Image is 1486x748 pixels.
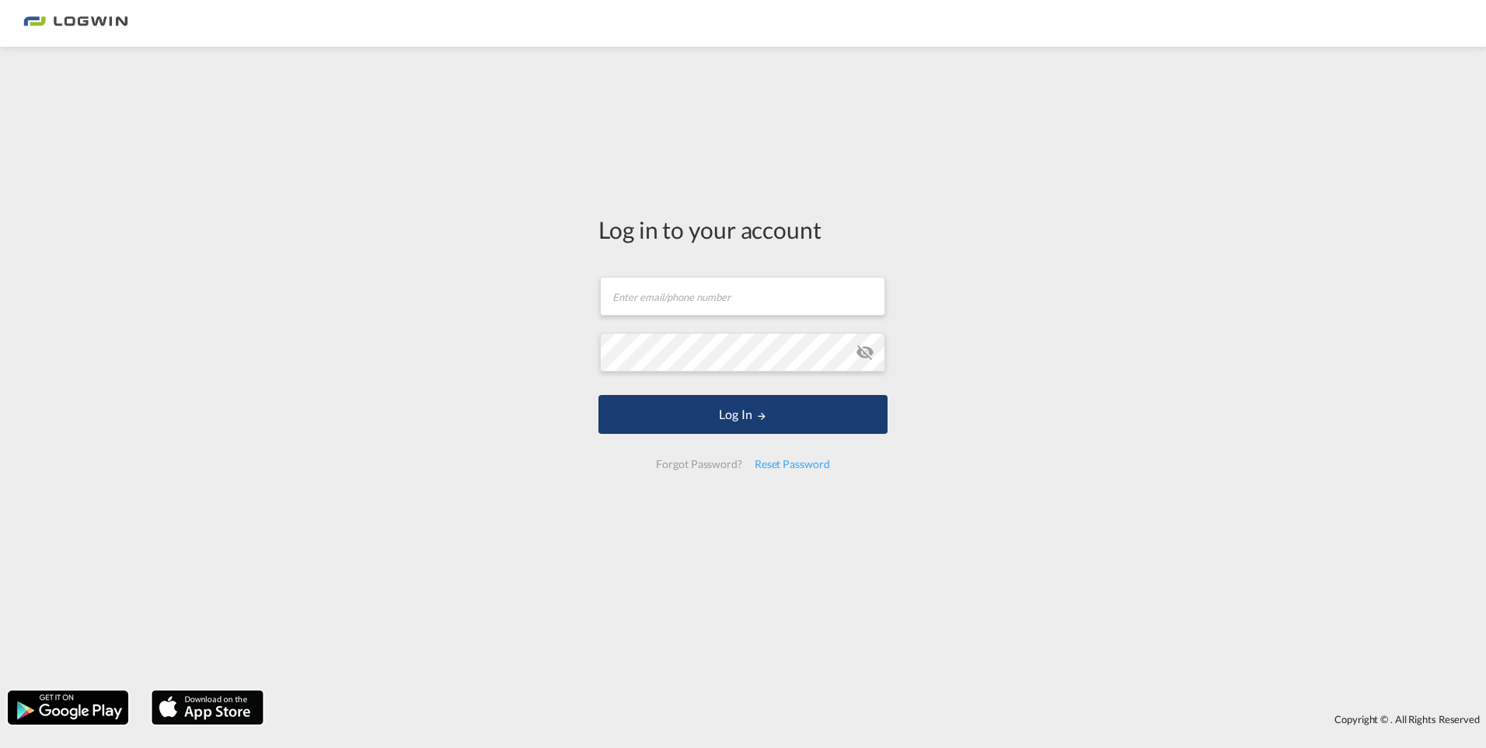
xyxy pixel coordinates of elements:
div: Log in to your account [598,213,888,246]
md-icon: icon-eye-off [856,343,874,362]
input: Enter email/phone number [600,277,885,316]
div: Copyright © . All Rights Reserved [271,706,1486,732]
img: apple.png [150,689,265,726]
div: Reset Password [748,450,836,478]
button: LOGIN [598,395,888,434]
img: bc73a0e0d8c111efacd525e4c8ad7d32.png [23,6,128,41]
img: google.png [6,689,130,726]
div: Forgot Password? [650,450,748,478]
